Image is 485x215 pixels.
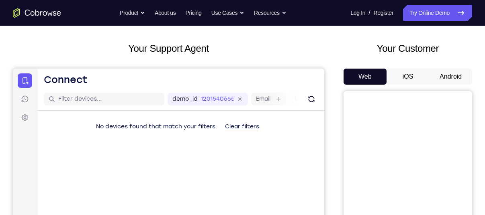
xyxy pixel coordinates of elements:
[387,69,430,85] button: iOS
[403,5,472,21] a: Try Online Demo
[368,8,370,18] span: /
[374,5,393,21] a: Register
[13,41,324,56] h2: Your Support Agent
[120,5,145,21] button: Product
[211,5,244,21] button: Use Cases
[429,69,472,85] button: Android
[344,69,387,85] button: Web
[344,41,472,56] h2: Your Customer
[13,8,61,18] a: Go to the home page
[350,5,365,21] a: Log In
[155,5,176,21] a: About us
[254,5,286,21] button: Resources
[185,5,201,21] a: Pricing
